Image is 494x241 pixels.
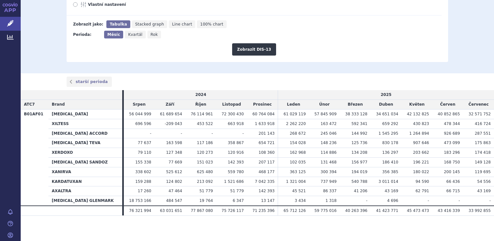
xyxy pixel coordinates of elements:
[191,112,213,116] span: 76 114 961
[135,179,151,184] span: 159 288
[221,208,244,213] span: 75 726 117
[475,131,491,136] span: 287 551
[165,121,182,126] span: -209 043
[252,112,275,116] span: 60 764 084
[168,160,182,164] span: 77 669
[233,198,244,203] span: 6 347
[475,150,491,155] span: 174 418
[199,189,213,193] span: 51 779
[413,170,429,174] span: 180 022
[475,160,491,164] span: 149 128
[24,102,35,107] span: ATC7
[284,112,306,116] span: 61 029 119
[326,198,337,203] span: 1 318
[354,189,368,193] span: 41 206
[230,189,244,193] span: 51 779
[444,141,460,145] span: 473 099
[160,208,182,213] span: 63 031 651
[48,109,122,119] th: [MEDICAL_DATA]
[468,208,491,213] span: 33 992 855
[107,32,120,37] span: Měsíc
[138,150,151,155] span: 79 110
[415,189,429,193] span: 62 791
[413,121,429,126] span: 430 823
[48,129,122,138] th: [MEDICAL_DATA] ACCORD
[150,131,151,136] span: -
[48,119,122,129] th: XILTESS
[366,198,367,203] span: -
[259,160,275,164] span: 207 117
[446,179,460,184] span: 66 436
[345,208,368,213] span: 40 263 396
[351,150,368,155] span: 134 208
[382,121,398,126] span: 659 292
[444,150,460,155] span: 183 296
[259,131,275,136] span: 201 143
[321,150,337,155] span: 114 886
[199,198,213,203] span: 19 764
[321,131,337,136] span: 245 046
[166,179,182,184] span: 124 802
[73,31,101,38] div: Perioda:
[48,167,122,177] th: XANIRVA
[166,141,182,145] span: 163 598
[52,102,65,107] span: Brand
[477,189,491,193] span: 43 169
[321,121,337,126] span: 163 472
[323,189,337,193] span: 86 337
[185,100,216,110] td: Říjen
[351,160,368,164] span: 156 977
[135,170,151,174] span: 338 602
[228,121,244,126] span: 663 918
[314,208,337,213] span: 59 775 016
[290,131,306,136] span: 268 672
[67,77,112,87] a: starší perioda
[242,131,244,136] span: -
[351,131,368,136] span: 144 992
[138,141,151,145] span: 77 637
[228,160,244,164] span: 142 393
[124,90,278,100] td: 2024
[228,150,244,155] span: 120 916
[345,112,368,116] span: 38 333 128
[228,141,244,145] span: 358 867
[351,179,368,184] span: 540 788
[166,150,182,155] span: 127 348
[128,32,142,37] span: Kvartál
[284,208,306,213] span: 65 712 126
[191,208,213,213] span: 77 867 080
[351,170,368,174] span: 194 019
[252,208,275,213] span: 71 235 396
[224,179,244,184] span: 1 521 686
[278,90,494,100] td: 2025
[438,208,460,213] span: 43 416 339
[228,170,244,174] span: 559 780
[415,179,429,184] span: 94 590
[446,189,460,193] span: 66 715
[382,170,398,174] span: 356 385
[438,112,460,116] span: 40 852 865
[155,100,185,110] td: Září
[379,131,398,136] span: 1 545 295
[172,22,192,26] span: Line chart
[376,208,398,213] span: 41 423 771
[166,170,182,174] span: 525 612
[166,198,182,203] span: 484 547
[321,170,337,174] span: 300 394
[477,179,491,184] span: 54 556
[197,150,213,155] span: 120 273
[428,198,429,203] span: -
[407,112,429,116] span: 42 132 825
[444,131,460,136] span: 926 689
[247,100,278,110] td: Prosinec
[48,138,122,148] th: [MEDICAL_DATA] TEVA
[321,179,337,184] span: 737 949
[160,112,182,116] span: 61 689 654
[255,121,274,126] span: 1 633 918
[290,170,306,174] span: 363 125
[382,150,398,155] span: 136 297
[216,100,247,110] td: Listopad
[468,112,491,116] span: 32 571 752
[295,198,306,203] span: 3 434
[290,141,306,145] span: 154 028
